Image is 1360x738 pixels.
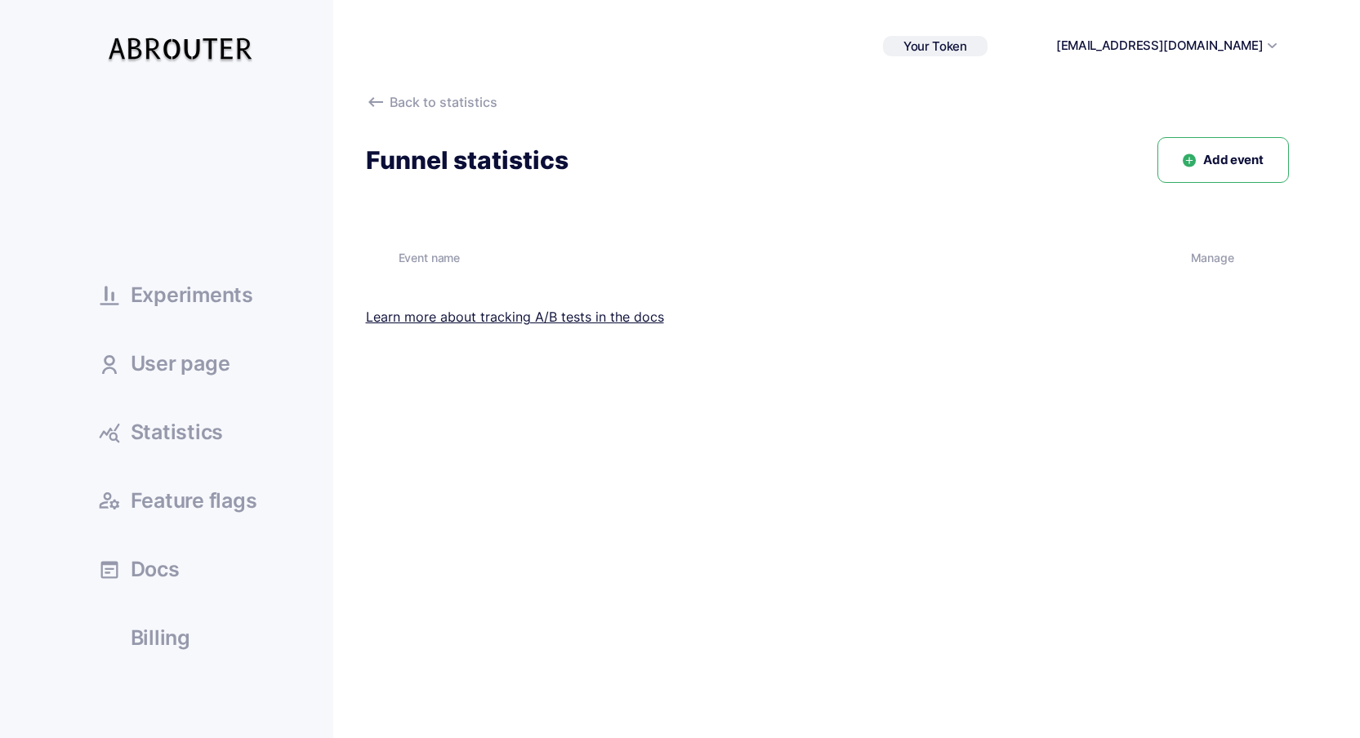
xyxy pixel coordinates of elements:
[84,22,261,70] a: Logo
[1056,37,1264,56] button: [EMAIL_ADDRESS][DOMAIN_NAME]
[72,546,301,590] a: Docs
[399,249,1179,267] div: Event name
[72,409,301,453] a: Statistics
[72,272,301,316] a: Experiments
[131,628,190,648] span: Billing
[366,309,664,325] a: Learn more about tracking A/B tests in the docs
[1203,151,1263,170] span: Add event
[131,559,180,580] span: Docs
[1191,249,1256,267] div: Manage
[131,353,230,374] span: User page
[72,478,301,522] a: Feature flags
[131,285,253,305] span: Experiments
[366,144,569,176] div: Funnel statistics
[131,422,224,442] span: Statistics
[131,491,257,511] span: Feature flags
[903,38,967,54] span: Your Token
[366,92,1289,113] a: Back to statistics
[72,615,301,659] a: Billing
[72,340,301,385] a: User page
[106,22,261,70] img: Logo
[1157,137,1288,184] button: Add event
